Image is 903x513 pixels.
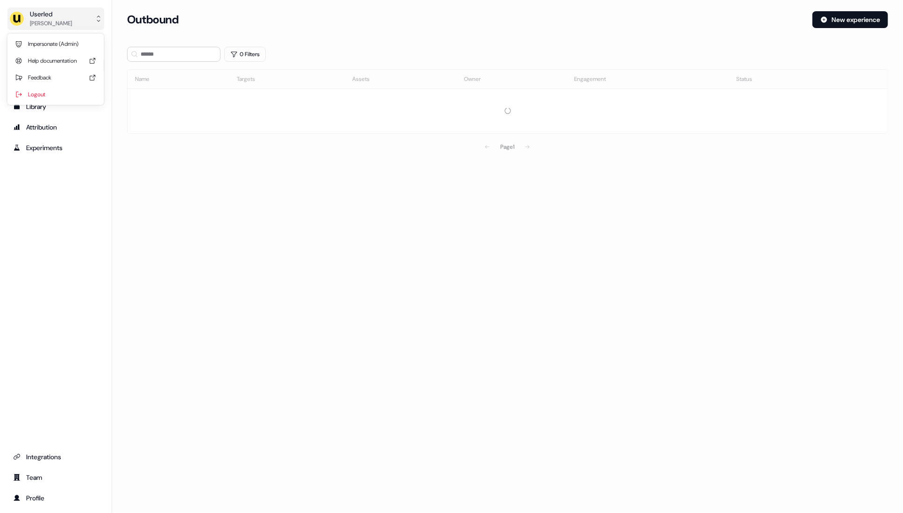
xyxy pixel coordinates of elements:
div: Logout [11,86,100,103]
div: Userled [30,9,72,19]
div: Impersonate (Admin) [11,36,100,52]
div: Feedback [11,69,100,86]
div: [PERSON_NAME] [30,19,72,28]
div: Help documentation [11,52,100,69]
button: Userled[PERSON_NAME] [7,7,104,30]
div: Userled[PERSON_NAME] [7,34,104,105]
